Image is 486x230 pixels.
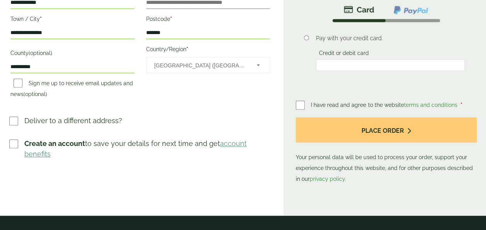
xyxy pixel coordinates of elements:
span: I have read and agree to the website [311,102,459,108]
button: Place order [296,117,477,142]
iframe: Secure card payment input frame [318,62,462,69]
img: ppcp-gateway.png [393,5,429,15]
label: Sign me up to receive email updates and news [10,80,133,100]
label: Postcode [146,14,270,27]
a: privacy policy [310,176,345,182]
abbr: required [460,102,462,108]
abbr: required [186,46,188,52]
img: stripe.png [344,5,374,14]
span: United Kingdom (UK) [154,57,247,74]
p: Pay with your credit card. [316,34,465,43]
abbr: required [40,16,42,22]
span: (optional) [24,91,47,97]
p: to save your details for next time and get [24,138,271,159]
a: terms and conditions [404,102,457,108]
label: Town / City [10,14,135,27]
label: Credit or debit card [316,50,372,58]
a: account benefits [24,139,247,158]
label: County [10,48,135,61]
abbr: required [170,16,172,22]
span: (optional) [29,50,52,56]
input: Sign me up to receive email updates and news(optional) [14,79,22,88]
p: Deliver to a different address? [24,115,122,126]
span: Country/Region [146,57,270,73]
label: Country/Region [146,44,270,57]
strong: Create an account [24,139,85,148]
p: Your personal data will be used to process your order, support your experience throughout this we... [296,117,477,184]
